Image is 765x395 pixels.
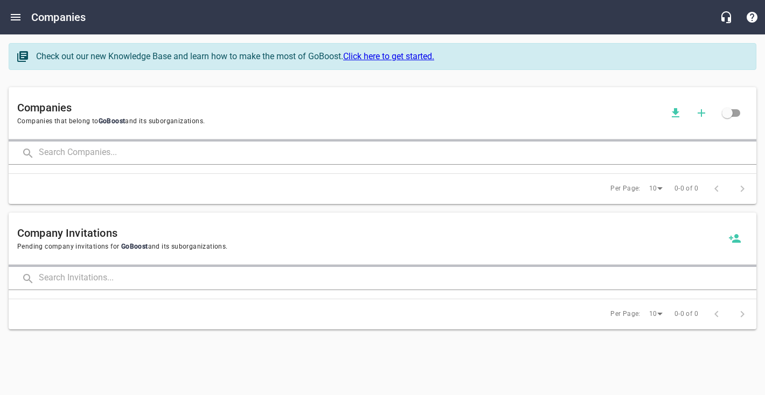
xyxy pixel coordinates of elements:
span: Pending company invitations for and its suborganizations. [17,242,722,252]
div: Check out our new Knowledge Base and learn how to make the most of GoBoost. [36,50,745,63]
span: 0-0 of 0 [674,184,698,194]
button: Live Chat [713,4,739,30]
input: Search Companies... [39,142,756,165]
span: Per Page: [610,184,641,194]
a: Click here to get started. [343,51,434,61]
div: 10 [645,181,666,196]
span: Companies that belong to and its suborganizations. [17,116,663,127]
button: Open drawer [3,4,29,30]
div: 10 [645,307,666,321]
button: Support Portal [739,4,765,30]
button: Download companies [663,100,688,126]
h6: Company Invitations [17,224,722,242]
span: GoBoost [119,243,148,250]
input: Search Invitations... [39,267,756,290]
span: GoBoost [99,117,126,125]
button: Invite a new company [722,225,748,251]
span: 0-0 of 0 [674,309,698,320]
h6: Companies [17,99,663,116]
span: Click to view all companies [714,100,740,126]
button: Add a new company [688,100,714,126]
h6: Companies [31,9,86,26]
span: Per Page: [610,309,641,320]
